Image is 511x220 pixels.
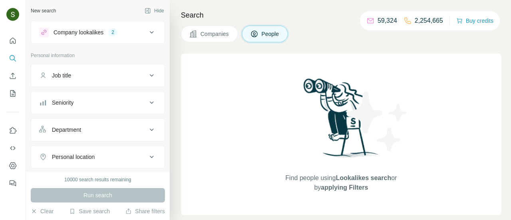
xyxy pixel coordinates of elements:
button: Department [31,120,164,139]
button: Seniority [31,93,164,112]
div: Personal location [52,153,95,161]
button: My lists [6,86,19,101]
img: Surfe Illustration - Stars [341,85,413,157]
button: Search [6,51,19,65]
button: Use Surfe API [6,141,19,155]
button: Quick start [6,34,19,48]
span: applying Filters [321,184,368,191]
span: Companies [200,30,230,38]
span: People [261,30,280,38]
button: Save search [69,207,110,215]
button: Personal location [31,147,164,166]
div: Company lookalikes [53,28,103,36]
img: Avatar [6,8,19,21]
button: Share filters [125,207,165,215]
p: Personal information [31,52,165,59]
div: 10000 search results remaining [64,176,131,183]
button: Clear [31,207,53,215]
button: Feedback [6,176,19,190]
button: Enrich CSV [6,69,19,83]
button: Use Surfe on LinkedIn [6,123,19,138]
button: Company lookalikes2 [31,23,164,42]
button: Job title [31,66,164,85]
div: Job title [52,71,71,79]
h4: Search [181,10,501,21]
p: 2,254,665 [415,16,443,26]
div: Seniority [52,99,73,107]
span: Lookalikes search [336,174,391,181]
div: 2 [108,29,117,36]
p: 59,324 [378,16,397,26]
div: New search [31,7,56,14]
button: Dashboard [6,159,19,173]
button: Hide [139,5,170,17]
div: Department [52,126,81,134]
img: Surfe Illustration - Woman searching with binoculars [300,76,383,165]
button: Buy credits [456,15,493,26]
span: Find people using or by [277,173,405,192]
